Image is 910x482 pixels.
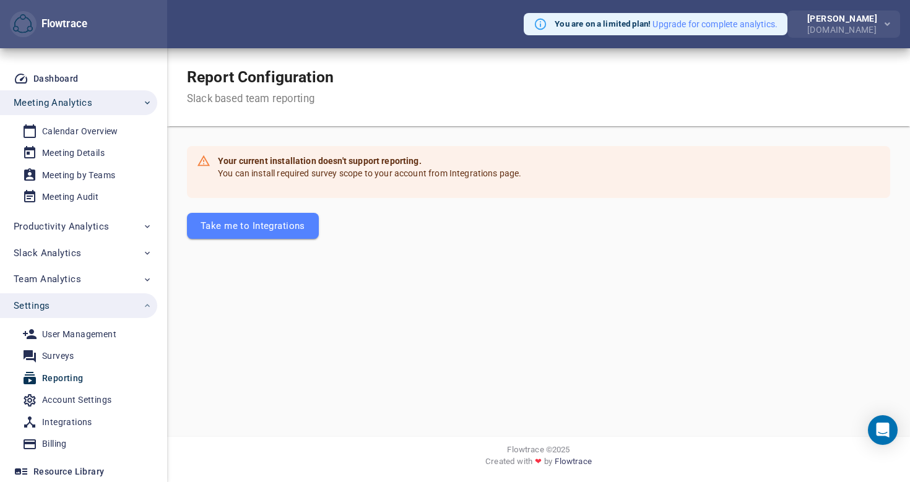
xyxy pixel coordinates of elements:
[14,298,50,314] span: Settings
[42,371,84,386] div: Reporting
[33,464,104,480] div: Resource Library
[14,245,81,261] span: Slack Analytics
[807,14,882,23] div: [PERSON_NAME]
[14,95,92,111] span: Meeting Analytics
[187,68,334,87] h1: Report Configuration
[187,213,319,239] button: Take me to Integrations
[787,11,900,38] button: [PERSON_NAME][DOMAIN_NAME]
[42,189,98,205] div: Meeting Audit
[218,156,422,166] strong: Your current installation doesn't support reporting.
[555,19,651,28] strong: You are on a limited plan!
[13,14,33,34] img: Flowtrace
[218,167,522,179] p: You can install required survey scope to your account from Integrations page.
[201,218,305,234] span: Take me to Integrations
[42,436,67,452] div: Billing
[652,18,778,30] button: Upgrade for complete analytics.
[177,455,900,472] div: Created with
[555,455,591,472] a: Flowtrace
[42,348,74,364] div: Surveys
[544,455,552,472] span: by
[868,415,898,445] div: Open Intercom Messenger
[42,124,118,139] div: Calendar Overview
[10,11,37,38] button: Flowtrace
[807,23,882,34] div: [DOMAIN_NAME]
[14,271,81,287] span: Team Analytics
[42,145,105,161] div: Meeting Details
[42,327,116,342] div: User Management
[33,71,79,87] div: Dashboard
[532,455,544,467] span: ❤
[37,17,87,32] div: Flowtrace
[187,92,334,106] div: Slack based team reporting
[42,168,115,183] div: Meeting by Teams
[42,392,111,408] div: Account Settings
[14,218,109,235] span: Productivity Analytics
[42,415,92,430] div: Integrations
[10,11,87,38] div: Flowtrace
[507,444,570,455] span: Flowtrace © 2025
